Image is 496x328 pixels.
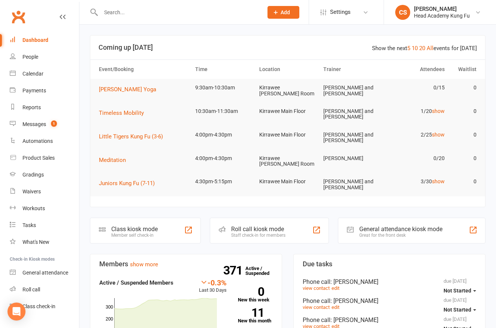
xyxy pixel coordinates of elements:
[384,79,448,96] td: 0/15
[444,303,476,316] button: Not Started
[359,226,442,233] div: General attendance kiosk mode
[223,265,245,276] strong: 371
[238,307,264,318] strong: 11
[22,104,41,110] div: Reports
[281,9,290,15] span: Add
[99,44,477,51] h3: Coming up [DATE]
[99,108,149,117] button: Timeless Mobility
[192,173,256,190] td: 4:30pm-5:15pm
[22,121,46,127] div: Messages
[372,44,477,53] div: Show the next events for [DATE]
[99,279,173,286] strong: Active / Suspended Members
[320,102,384,126] td: [PERSON_NAME] and [PERSON_NAME]
[320,150,384,167] td: [PERSON_NAME]
[245,260,278,281] a: 371Active / Suspended
[10,116,79,133] a: Messages 1
[192,126,256,144] td: 4:00pm-4:30pm
[111,233,158,238] div: Member self check-in
[384,60,448,79] th: Attendees
[432,108,445,114] a: show
[414,6,470,12] div: [PERSON_NAME]
[199,278,227,294] div: Last 30 Days
[99,180,155,187] span: Juniors Kung Fu (7-11)
[256,173,320,190] td: Kirrawee Main Floor
[99,260,273,268] h3: Members
[448,60,480,79] th: Waitlist
[432,132,445,138] a: show
[99,7,258,18] input: Search...
[320,79,384,102] td: [PERSON_NAME] and [PERSON_NAME]
[238,287,273,302] a: 0New this week
[99,133,163,140] span: Little Tigers Kung Fu (3-6)
[332,304,339,310] a: edit
[22,270,68,276] div: General attendance
[192,150,256,167] td: 4:00pm-4:30pm
[303,285,330,291] a: view contact
[22,188,41,194] div: Waivers
[407,45,410,52] a: 5
[10,183,79,200] a: Waivers
[10,49,79,65] a: People
[192,60,256,79] th: Time
[10,32,79,49] a: Dashboard
[22,88,46,94] div: Payments
[414,12,470,19] div: Head Academy Kung Fu
[10,298,79,315] a: Class kiosk mode
[332,285,339,291] a: edit
[51,120,57,127] span: 1
[192,79,256,96] td: 9:30am-10:30am
[231,226,285,233] div: Roll call kiosk mode
[7,303,25,321] div: Open Intercom Messenger
[99,179,160,188] button: Juniors Kung Fu (7-11)
[384,102,448,120] td: 1/20
[330,4,351,21] span: Settings
[444,284,476,297] button: Not Started
[22,222,36,228] div: Tasks
[22,138,53,144] div: Automations
[22,37,48,43] div: Dashboard
[22,303,55,309] div: Class check-in
[384,126,448,144] td: 2/25
[96,60,192,79] th: Event/Booking
[10,99,79,116] a: Reports
[448,102,480,120] td: 0
[256,79,320,102] td: Kirrawee [PERSON_NAME] Room
[412,45,418,52] a: 10
[238,286,264,297] strong: 0
[231,233,285,238] div: Staff check-in for members
[303,278,476,285] div: Phone call
[99,110,144,116] span: Timeless Mobility
[448,79,480,96] td: 0
[99,86,156,93] span: [PERSON_NAME] Yoga
[10,65,79,82] a: Calendar
[22,155,55,161] div: Product Sales
[427,45,433,52] a: All
[22,286,40,292] div: Roll call
[238,308,273,323] a: 11New this month
[359,233,442,238] div: Great for the front desk
[320,60,384,79] th: Trainer
[99,157,126,163] span: Meditation
[10,150,79,166] a: Product Sales
[320,126,384,150] td: [PERSON_NAME] and [PERSON_NAME]
[256,102,320,120] td: Kirrawee Main Floor
[10,217,79,234] a: Tasks
[192,102,256,120] td: 10:30am-11:30am
[448,173,480,190] td: 0
[256,126,320,144] td: Kirrawee Main Floor
[22,54,38,60] div: People
[9,7,28,26] a: Clubworx
[10,133,79,150] a: Automations
[199,278,227,286] div: -0.3%
[432,178,445,184] a: show
[267,6,299,19] button: Add
[130,261,158,268] a: show more
[384,173,448,190] td: 3/30
[330,297,378,304] span: : [PERSON_NAME]
[99,132,168,141] button: Little Tigers Kung Fu (3-6)
[330,278,378,285] span: : [PERSON_NAME]
[395,5,410,20] div: CS
[22,239,49,245] div: What's New
[303,260,476,268] h3: Due tasks
[10,264,79,281] a: General attendance kiosk mode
